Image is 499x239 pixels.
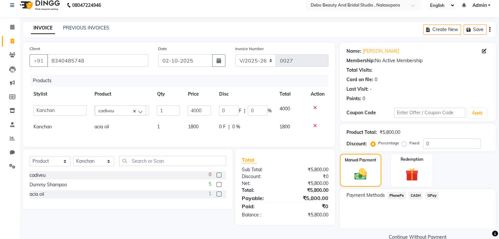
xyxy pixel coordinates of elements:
th: Qty [153,87,184,101]
span: 4000 [279,106,290,112]
input: Search by Name/Mobile/Email/Code [47,54,148,67]
div: Points: [346,95,361,102]
div: Payable: [237,194,285,202]
div: Total: [237,187,285,194]
div: cadiveu [30,172,46,179]
th: Product [91,87,153,101]
span: 1800 [188,124,198,130]
span: 0 [209,171,211,178]
label: Invoice Number [235,46,264,52]
div: ₹5,800.00 [285,194,333,202]
div: 0 [375,76,377,83]
div: Name: [346,48,361,55]
div: ₹5,800.00 [285,187,333,194]
th: Price [184,87,215,101]
span: GPay [425,192,439,199]
button: Apply [468,108,487,118]
button: Create New [423,25,461,35]
div: acia oil [30,191,44,198]
div: ₹5,800.00 [285,166,333,173]
div: No Active Membership [346,57,489,64]
th: Stylist [30,87,91,101]
span: | [244,107,245,114]
div: Balance : [237,211,285,218]
img: _gift.svg [401,166,423,183]
img: _cash.svg [350,167,371,181]
span: PhonePe [387,192,406,199]
div: Products [30,75,333,87]
span: 0 % [232,123,240,130]
span: acia oil [94,124,109,130]
span: 1 [157,124,159,130]
th: Total [275,87,306,101]
th: Action [307,87,328,101]
span: Admin [472,2,487,9]
div: Last Visit: [346,86,368,93]
input: Enter Offer / Coupon Code [394,108,466,118]
span: F [239,107,241,114]
label: Fixed [409,140,419,146]
div: Membership: [346,57,375,64]
div: Net: [237,180,285,187]
div: Sub Total: [237,166,285,173]
div: Coupon Code [346,109,394,116]
div: Card on file: [346,76,373,83]
div: ₹5,800.00 [285,180,333,187]
span: 1 [209,190,211,197]
span: | [228,123,229,130]
label: Manual Payment [345,157,376,163]
div: Paid: [237,202,285,210]
span: cadiveu [98,108,114,113]
div: ₹0 [285,202,333,210]
div: Discount: [346,140,367,147]
div: Dummy Shampoo [30,181,67,188]
input: Search or Scan [119,156,226,166]
div: ₹5,800.00 [380,129,400,136]
div: ₹0 [285,173,333,180]
label: Percentage [378,140,399,146]
button: Save [464,25,487,35]
div: Product Total: [346,129,377,136]
span: Payment Methods [346,192,385,199]
span: 1800 [279,124,290,130]
div: ₹5,800.00 [285,211,333,218]
label: Client [30,46,40,52]
span: % [267,107,271,114]
button: +91 [30,54,48,67]
div: - [370,86,372,93]
a: [PERSON_NAME] [363,48,399,55]
div: 0 [363,95,365,102]
span: 5 [209,181,211,188]
span: Kanchan [33,124,52,130]
th: Disc [215,87,275,101]
span: Total [242,156,257,163]
div: Discount: [237,173,285,180]
label: Redemption [401,156,423,162]
label: Date [158,46,167,52]
a: PREVIOUS INVOICES [63,25,109,31]
span: CASH [408,192,423,199]
a: INVOICE [31,22,55,34]
div: Total Visits: [346,67,372,74]
span: 0 F [219,123,225,130]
